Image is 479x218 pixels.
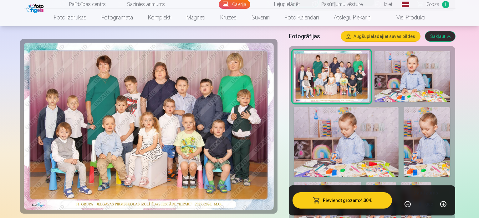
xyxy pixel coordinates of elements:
button: Augšupielādējiet savas bildes [341,31,420,41]
button: Sakļaut [425,31,455,41]
a: Krūzes [213,9,244,26]
a: Fotogrāmata [94,9,140,26]
a: Visi produkti [379,9,433,26]
button: Pievienot grozam:4,30 € [293,192,392,209]
h5: Daudzums [413,189,438,197]
a: Foto kalendāri [277,9,326,26]
div: gab. [425,197,435,212]
a: Suvenīri [244,9,277,26]
a: Magnēti [179,9,213,26]
a: Atslēgu piekariņi [326,9,379,26]
a: Komplekti [140,9,179,26]
span: Grozs [427,1,440,8]
h5: Fotogrāfijas [289,32,336,41]
a: Foto izdrukas [46,9,94,26]
img: /fa1 [26,3,45,13]
span: 1 [442,1,449,8]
